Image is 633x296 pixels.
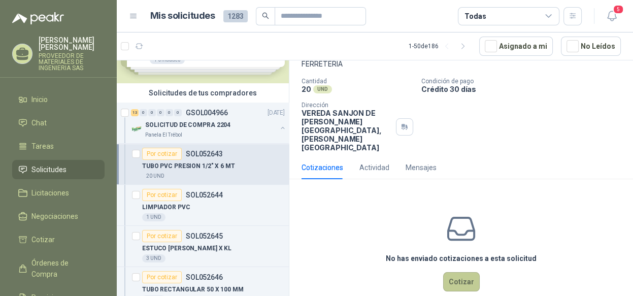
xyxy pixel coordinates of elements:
div: 0 [174,109,182,116]
div: UND [313,85,332,93]
div: 0 [148,109,156,116]
span: Cotizar [31,234,55,245]
p: [PERSON_NAME] [PERSON_NAME] [39,37,105,51]
span: 5 [613,5,624,14]
p: 20 [302,85,311,93]
div: 0 [140,109,147,116]
span: Negociaciones [31,211,78,222]
div: Por cotizar [142,148,182,160]
button: 5 [603,7,621,25]
div: 3 UND [142,254,165,262]
a: Licitaciones [12,183,105,203]
a: Tareas [12,137,105,156]
div: 20 UND [142,172,169,180]
p: SOL052646 [186,274,223,281]
span: Solicitudes [31,164,66,175]
a: Chat [12,113,105,133]
div: Por cotizar [142,230,182,242]
button: No Leídos [561,37,621,56]
p: Dirección [302,102,392,109]
a: Por cotizarSOL052643TUBO PVC PRESION 1/2" X 6 MT20 UND [117,144,289,185]
p: PROVEEDOR DE MATERIALES DE INGENIERIA SAS [39,53,105,71]
a: 13 0 0 0 0 0 GSOL004966[DATE] Company LogoSOLICITUD DE COMPRA 2204Panela El Trébol [131,107,287,139]
div: 0 [165,109,173,116]
p: SOL052643 [186,150,223,157]
p: VEREDA SANJON DE [PERSON_NAME] [GEOGRAPHIC_DATA] , [PERSON_NAME][GEOGRAPHIC_DATA] [302,109,392,152]
h3: No has enviado cotizaciones a esta solicitud [386,253,537,264]
div: Cotizaciones [302,162,343,173]
p: TUBO RECTANGULAR 50 X 100 MM [142,285,244,294]
a: Órdenes de Compra [12,253,105,284]
a: Por cotizarSOL052644LIMPIADOR PVC1 UND [117,185,289,226]
a: Solicitudes [12,160,105,179]
img: Logo peakr [12,12,64,24]
div: 0 [157,109,164,116]
span: Tareas [31,141,54,152]
a: Negociaciones [12,207,105,226]
p: Panela El Trébol [145,131,182,139]
div: Por cotizar [142,271,182,283]
div: Mensajes [406,162,437,173]
div: Solicitudes de tus compradores [117,83,289,103]
p: ESTUCO [PERSON_NAME] X KL [142,244,231,253]
p: Crédito 30 días [421,85,629,93]
div: 13 [131,109,139,116]
p: Cantidad [302,78,413,85]
div: 1 UND [142,213,165,221]
span: Licitaciones [31,187,69,199]
a: Inicio [12,90,105,109]
span: 1283 [223,10,248,22]
div: Todas [464,11,486,22]
img: Company Logo [131,123,143,135]
div: Actividad [359,162,389,173]
p: SOLICITUD DE COMPRA 2204 [145,120,230,130]
span: search [262,12,269,19]
a: Cotizar [12,230,105,249]
a: Por cotizarSOL052645ESTUCO [PERSON_NAME] X KL3 UND [117,226,289,267]
button: Asignado a mi [479,37,553,56]
h1: Mis solicitudes [150,9,215,23]
p: SOL052644 [186,191,223,199]
p: TUBO PVC PRESION 1/2" X 6 MT [142,161,235,171]
p: FERRETERIA [302,58,621,70]
div: Por cotizar [142,189,182,201]
span: Inicio [31,94,48,105]
span: Órdenes de Compra [31,257,95,280]
p: SOL052645 [186,233,223,240]
p: [DATE] [268,108,285,118]
p: LIMPIADOR PVC [142,203,190,212]
p: Condición de pago [421,78,629,85]
div: 1 - 50 de 186 [409,38,471,54]
span: Chat [31,117,47,128]
button: Cotizar [443,272,480,291]
p: GSOL004966 [186,109,228,116]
